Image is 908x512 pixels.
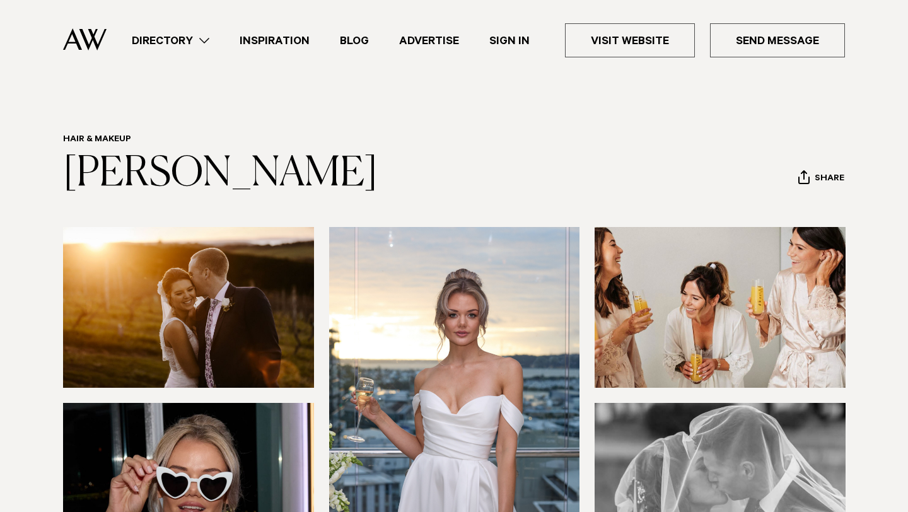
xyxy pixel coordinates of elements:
a: Visit Website [565,23,695,57]
button: Share [798,170,845,189]
span: Share [815,173,844,185]
a: [PERSON_NAME] [63,154,378,194]
a: Blog [325,32,384,49]
a: Hair & Makeup [63,135,131,145]
a: Send Message [710,23,845,57]
a: Sign In [474,32,545,49]
a: Directory [117,32,224,49]
a: Inspiration [224,32,325,49]
a: Advertise [384,32,474,49]
img: Auckland Weddings Logo [63,28,107,50]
